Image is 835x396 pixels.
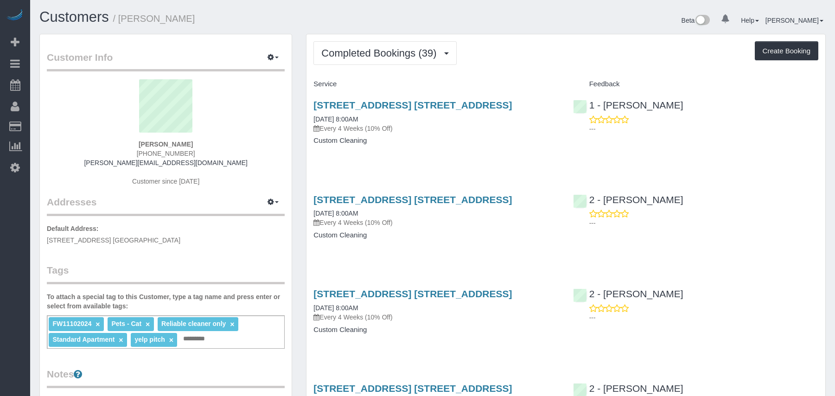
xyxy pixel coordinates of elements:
[47,263,285,284] legend: Tags
[161,320,226,327] span: Reliable cleaner only
[313,313,559,322] p: Every 4 Weeks (10% Off)
[230,320,234,328] a: ×
[313,194,512,205] a: [STREET_ADDRESS] [STREET_ADDRESS]
[139,141,193,148] strong: [PERSON_NAME]
[321,47,441,59] span: Completed Bookings (39)
[313,304,358,312] a: [DATE] 8:00AM
[52,320,91,327] span: FW11102024
[313,124,559,133] p: Every 4 Weeks (10% Off)
[47,224,99,233] label: Default Address:
[146,320,150,328] a: ×
[573,80,818,88] h4: Feedback
[137,150,195,157] span: [PHONE_NUMBER]
[682,17,710,24] a: Beta
[6,9,24,22] img: Automaid Logo
[313,41,456,65] button: Completed Bookings (39)
[755,41,818,61] button: Create Booking
[134,336,165,343] span: yelp pitch
[313,383,512,394] a: [STREET_ADDRESS] [STREET_ADDRESS]
[119,336,123,344] a: ×
[313,115,358,123] a: [DATE] 8:00AM
[741,17,759,24] a: Help
[132,178,199,185] span: Customer since [DATE]
[573,383,683,394] a: 2 - [PERSON_NAME]
[313,137,559,145] h4: Custom Cleaning
[39,9,109,25] a: Customers
[47,51,285,71] legend: Customer Info
[765,17,823,24] a: [PERSON_NAME]
[113,13,195,24] small: / [PERSON_NAME]
[169,336,173,344] a: ×
[111,320,141,327] span: Pets - Cat
[313,218,559,227] p: Every 4 Weeks (10% Off)
[589,124,818,134] p: ---
[313,288,512,299] a: [STREET_ADDRESS] [STREET_ADDRESS]
[589,218,818,228] p: ---
[313,326,559,334] h4: Custom Cleaning
[313,210,358,217] a: [DATE] 8:00AM
[573,100,683,110] a: 1 - [PERSON_NAME]
[313,80,559,88] h4: Service
[589,313,818,322] p: ---
[84,159,247,166] a: [PERSON_NAME][EMAIL_ADDRESS][DOMAIN_NAME]
[573,194,683,205] a: 2 - [PERSON_NAME]
[47,292,285,311] label: To attach a special tag to this Customer, type a tag name and press enter or select from availabl...
[695,15,710,27] img: New interface
[96,320,100,328] a: ×
[313,231,559,239] h4: Custom Cleaning
[47,367,285,388] legend: Notes
[52,336,115,343] span: Standard Apartment
[573,288,683,299] a: 2 - [PERSON_NAME]
[47,236,180,244] span: [STREET_ADDRESS] [GEOGRAPHIC_DATA]
[313,100,512,110] a: [STREET_ADDRESS] [STREET_ADDRESS]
